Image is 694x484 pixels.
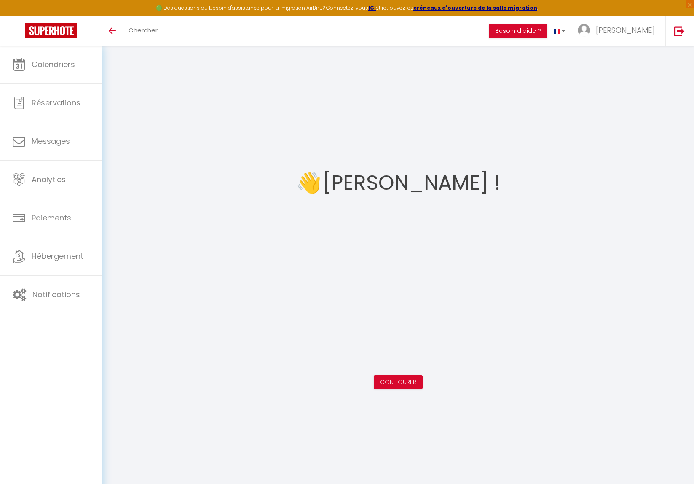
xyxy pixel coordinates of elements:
[674,26,685,36] img: logout
[32,59,75,70] span: Calendriers
[32,174,66,185] span: Analytics
[32,136,70,146] span: Messages
[296,167,322,199] span: 👋
[32,251,83,261] span: Hébergement
[374,375,423,390] button: Configurer
[323,158,500,208] h1: [PERSON_NAME] !
[32,289,80,300] span: Notifications
[25,23,77,38] img: Super Booking
[578,24,590,37] img: ...
[122,16,164,46] a: Chercher
[32,97,80,108] span: Réservations
[596,25,655,35] span: [PERSON_NAME]
[413,4,537,11] a: créneaux d'ouverture de la salle migration
[380,378,416,386] a: Configurer
[368,4,376,11] a: ICI
[129,26,158,35] span: Chercher
[32,212,71,223] span: Paiements
[571,16,665,46] a: ... [PERSON_NAME]
[263,208,533,360] iframe: welcome-outil.mov
[489,24,547,38] button: Besoin d'aide ?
